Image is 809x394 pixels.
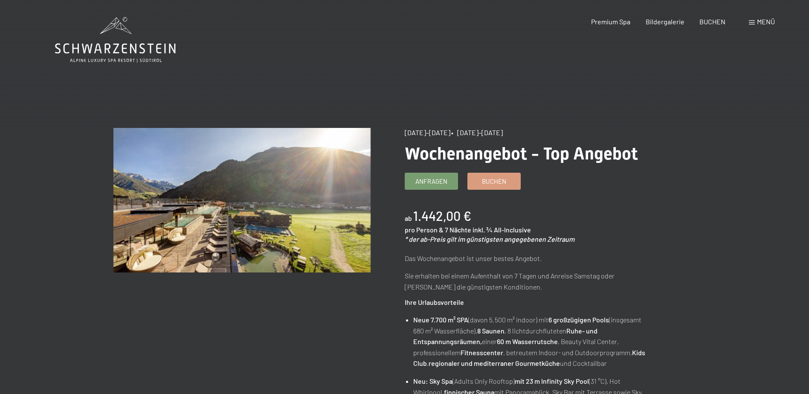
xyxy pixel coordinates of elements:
[415,177,447,186] span: Anfragen
[113,128,371,272] img: Wochenangebot - Top Angebot
[591,17,630,26] a: Premium Spa
[413,208,471,223] b: 1.442,00 €
[405,128,450,136] span: [DATE]–[DATE]
[405,235,574,243] em: * der ab-Preis gilt im günstigsten angegebenen Zeitraum
[468,173,520,189] a: Buchen
[548,316,609,324] strong: 6 großzügigen Pools
[757,17,775,26] span: Menü
[405,144,638,164] span: Wochenangebot - Top Angebot
[413,377,452,385] strong: Neu: Sky Spa
[477,327,505,335] strong: 8 Saunen
[413,314,661,369] li: (davon 5.500 m² indoor) mit (insgesamt 680 m² Wasserfläche), , 8 lichtdurchfluteten einer , Beaut...
[497,337,558,345] strong: 60 m Wasserrutsche
[405,214,412,222] span: ab
[451,128,503,136] span: • [DATE]–[DATE]
[405,270,662,292] p: Sie erhalten bei einem Aufenthalt von 7 Tagen und Anreise Samstag oder [PERSON_NAME] die günstigs...
[473,226,531,234] span: inkl. ¾ All-Inclusive
[405,298,464,306] strong: Ihre Urlaubsvorteile
[699,17,725,26] a: BUCHEN
[405,173,458,189] a: Anfragen
[429,359,560,367] strong: regionaler und mediterraner Gourmetküche
[461,348,503,356] strong: Fitnesscenter
[445,226,471,234] span: 7 Nächte
[405,226,444,234] span: pro Person &
[413,316,468,324] strong: Neue 7.700 m² SPA
[482,177,506,186] span: Buchen
[515,377,589,385] strong: mit 23 m Infinity Sky Pool
[405,253,662,264] p: Das Wochenangebot ist unser bestes Angebot.
[646,17,684,26] a: Bildergalerie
